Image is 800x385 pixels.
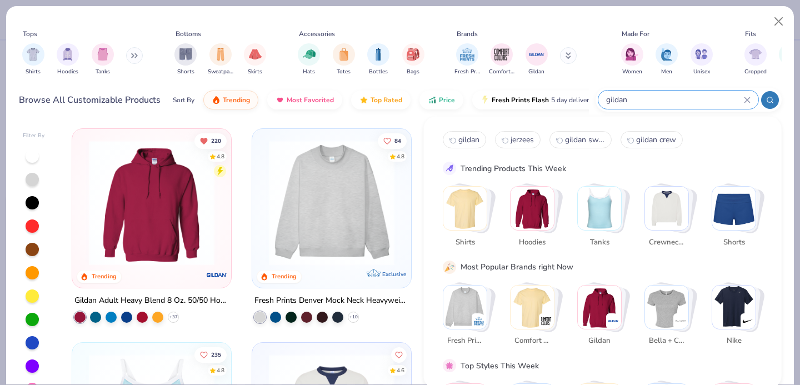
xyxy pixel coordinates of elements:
[351,91,411,109] button: Top Rated
[378,133,407,148] button: Like
[223,96,250,104] span: Trending
[691,43,713,76] button: filter button
[565,134,605,145] span: gildan sweatpants
[461,162,566,174] div: Trending Products This Week
[457,29,478,39] div: Brands
[382,271,406,278] span: Exclusive
[338,48,350,61] img: Totes Image
[402,43,424,76] button: filter button
[577,186,628,252] button: Stack Card Button Tanks
[299,29,335,39] div: Accessories
[367,43,389,76] button: filter button
[443,186,494,252] button: Stack Card Button Shirts
[712,186,763,252] button: Stack Card Button Shorts
[397,152,404,161] div: 4.8
[489,43,514,76] div: filter for Comfort Colors
[254,294,409,308] div: Fresh Prints Denver Mock Neck Heavyweight Sweatshirt
[174,43,197,76] div: filter for Shorts
[458,134,479,145] span: gildan
[481,96,489,104] img: flash.gif
[461,359,539,371] div: Top Styles This Week
[514,336,550,347] span: Comfort Colors
[459,46,476,63] img: Fresh Prints Image
[656,43,678,76] button: filter button
[400,140,537,266] img: a90f7c54-8796-4cb2-9d6e-4e9644cfe0fe
[608,315,619,326] img: Gildan
[581,336,617,347] span: Gildan
[528,68,544,76] span: Gildan
[461,261,573,273] div: Most Popular Brands right Now
[92,43,114,76] div: filter for Tanks
[212,138,222,143] span: 220
[367,43,389,76] div: filter for Bottles
[661,48,673,61] img: Men Image
[716,237,752,248] span: Shorts
[621,43,643,76] button: filter button
[716,336,752,347] span: Nike
[447,336,483,347] span: Fresh Prints
[212,352,222,357] span: 235
[19,93,161,107] div: Browse All Customizable Products
[402,43,424,76] div: filter for Bags
[578,285,621,328] img: Gildan
[74,294,229,308] div: Gildan Adult Heavy Blend 8 Oz. 50/50 Hooded Sweatshirt
[473,315,484,326] img: Fresh Prints
[510,284,561,351] button: Stack Card Button Comfort Colors
[712,284,763,351] button: Stack Card Button Nike
[444,361,454,371] img: pink_star.gif
[526,43,548,76] div: filter for Gildan
[263,140,400,266] img: f5d85501-0dbb-4ee4-b115-c08fa3845d83
[443,187,487,230] img: Shirts
[528,46,545,63] img: Gildan Image
[303,68,315,76] span: Hats
[656,43,678,76] div: filter for Men
[454,68,480,76] span: Fresh Prints
[333,43,355,76] button: filter button
[695,48,708,61] img: Unisex Image
[62,48,74,61] img: Hoodies Image
[212,96,221,104] img: trending.gif
[208,43,233,76] button: filter button
[541,315,552,326] img: Comfort Colors
[492,96,549,104] span: Fresh Prints Flash
[621,43,643,76] div: filter for Women
[97,48,109,61] img: Tanks Image
[23,29,37,39] div: Tops
[661,68,672,76] span: Men
[419,91,463,109] button: Price
[195,133,227,148] button: Unlike
[495,131,541,148] button: jerzees1
[648,336,684,347] span: Bella + Canvas
[439,96,455,104] span: Price
[621,131,683,148] button: gildan crew3
[644,284,696,351] button: Stack Card Button Bella + Canvas
[472,91,601,109] button: Fresh Prints Flash5 day delivery
[177,68,194,76] span: Shorts
[276,96,284,104] img: most_fav.gif
[391,347,407,362] button: Like
[712,285,756,328] img: Nike
[511,285,554,328] img: Comfort Colors
[371,96,402,104] span: Top Rated
[337,68,351,76] span: Totes
[514,237,550,248] span: Hoodies
[675,315,686,326] img: Bella + Canvas
[581,237,617,248] span: Tanks
[443,131,486,148] button: gildan0
[26,68,41,76] span: Shirts
[644,186,696,252] button: Stack Card Button Crewnecks
[454,43,480,76] button: filter button
[489,68,514,76] span: Comfort Colors
[744,43,767,76] div: filter for Cropped
[551,94,592,107] span: 5 day delivery
[444,163,454,173] img: trend_line.gif
[298,43,320,76] button: filter button
[511,134,534,145] span: jerzees
[57,43,79,76] div: filter for Hoodies
[83,140,220,266] img: 01756b78-01f6-4cc6-8d8a-3c30c1a0c8ac
[645,285,688,328] img: Bella + Canvas
[92,43,114,76] button: filter button
[622,68,642,76] span: Women
[173,95,194,105] div: Sort By
[195,347,227,362] button: Like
